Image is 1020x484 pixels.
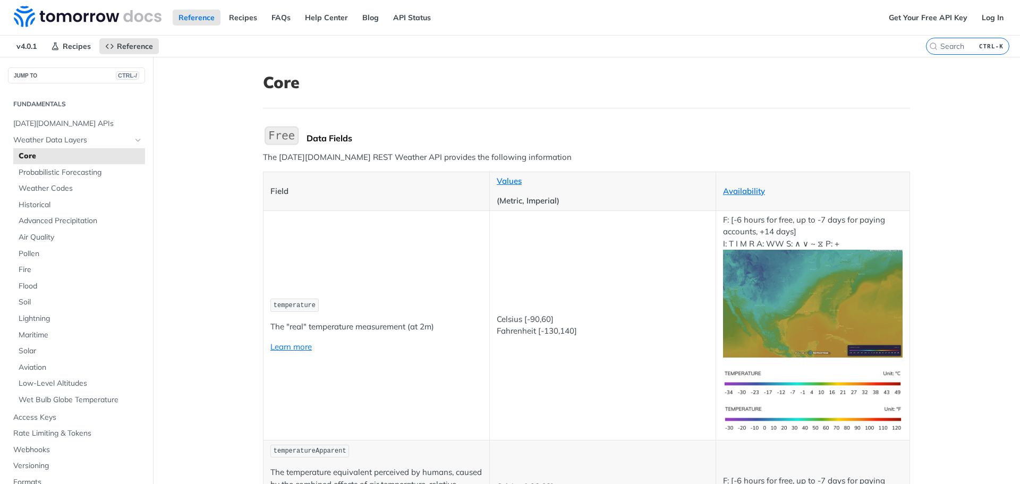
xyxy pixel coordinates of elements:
a: Solar [13,343,145,359]
a: FAQs [266,10,296,26]
a: Weather Codes [13,181,145,197]
span: Access Keys [13,412,142,423]
span: Weather Data Layers [13,135,131,146]
p: (Metric, Imperial) [497,195,709,207]
p: F: [-6 hours for free, up to -7 days for paying accounts, +14 days] I: T I M R A: WW S: ∧ ∨ ~ ⧖ P: + [723,214,903,358]
a: Air Quality [13,230,145,245]
a: Wet Bulb Globe Temperature [13,392,145,408]
span: Lightning [19,313,142,324]
a: Values [497,176,522,186]
img: Tomorrow.io Weather API Docs [14,6,161,27]
a: Pollen [13,246,145,262]
span: v4.0.1 [11,38,42,54]
span: Pollen [19,249,142,259]
a: Maritime [13,327,145,343]
span: Weather Codes [19,183,142,194]
kbd: CTRL-K [976,41,1006,52]
span: Air Quality [19,232,142,243]
span: Maritime [19,330,142,341]
a: Reference [173,10,220,26]
a: Availability [723,186,765,196]
p: Field [270,185,482,198]
a: Get Your Free API Key [883,10,973,26]
a: Recipes [223,10,263,26]
img: temperature [723,250,903,358]
a: Soil [13,294,145,310]
span: Versioning [13,461,142,471]
a: Core [13,148,145,164]
span: CTRL-/ [116,71,139,80]
span: Wet Bulb Globe Temperature [19,395,142,405]
span: Core [19,151,142,162]
a: Reference [99,38,159,54]
button: Hide subpages for Weather Data Layers [134,136,142,145]
span: Expand image [723,413,903,423]
a: Historical [13,197,145,213]
span: temperature [274,302,316,309]
a: Weather Data LayersHide subpages for Weather Data Layers [8,132,145,148]
a: Webhooks [8,442,145,458]
a: Low-Level Altitudes [13,376,145,392]
span: Soil [19,297,142,308]
span: Solar [19,346,142,356]
a: Blog [356,10,385,26]
span: Webhooks [13,445,142,455]
a: Rate Limiting & Tokens [8,426,145,441]
span: Fire [19,265,142,275]
span: Rate Limiting & Tokens [13,428,142,439]
p: The "real" temperature measurement (at 2m) [270,321,482,333]
span: Low-Level Altitudes [19,378,142,389]
a: Learn more [270,342,312,352]
img: temperature-us [723,401,903,437]
span: Expand image [723,377,903,387]
span: Recipes [63,41,91,51]
a: Flood [13,278,145,294]
div: Data Fields [307,133,910,143]
a: Probabilistic Forecasting [13,165,145,181]
button: JUMP TOCTRL-/ [8,67,145,83]
a: API Status [387,10,437,26]
a: [DATE][DOMAIN_NAME] APIs [8,116,145,132]
span: Aviation [19,362,142,373]
h2: Fundamentals [8,99,145,109]
span: Advanced Precipitation [19,216,142,226]
h1: Core [263,73,910,92]
a: Fire [13,262,145,278]
a: Aviation [13,360,145,376]
a: Advanced Precipitation [13,213,145,229]
span: Probabilistic Forecasting [19,167,142,178]
span: Historical [19,200,142,210]
a: Lightning [13,311,145,327]
a: Versioning [8,458,145,474]
span: Flood [19,281,142,292]
svg: Search [929,42,938,50]
p: Celsius [-90,60] Fahrenheit [-130,140] [497,313,709,337]
a: Access Keys [8,410,145,426]
span: Expand image [723,298,903,308]
a: Log In [976,10,1009,26]
span: Reference [117,41,153,51]
a: Help Center [299,10,354,26]
p: The [DATE][DOMAIN_NAME] REST Weather API provides the following information [263,151,910,164]
img: temperature-si [723,366,903,401]
span: temperatureApparent [274,447,346,455]
span: [DATE][DOMAIN_NAME] APIs [13,118,142,129]
a: Recipes [45,38,97,54]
